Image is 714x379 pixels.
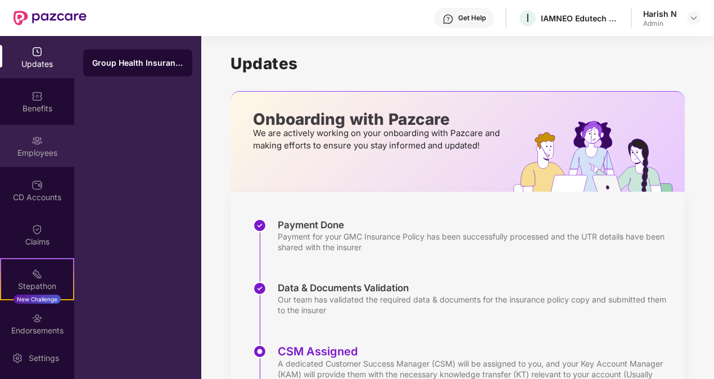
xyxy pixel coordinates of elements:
[12,353,23,364] img: svg+xml;base64,PHN2ZyBpZD0iU2V0dGluZy0yMHgyMCIgeG1sbnM9Imh0dHA6Ly93d3cudzMub3JnLzIwMDAvc3ZnIiB3aW...
[13,295,61,304] div: New Challenge
[13,11,87,25] img: New Pazcare Logo
[513,121,685,192] img: hrOnboarding
[643,19,677,28] div: Admin
[92,57,183,69] div: Group Health Insurance
[31,224,43,235] img: svg+xml;base64,PHN2ZyBpZD0iQ2xhaW0iIHhtbG5zPSJodHRwOi8vd3d3LnczLm9yZy8yMDAwL3N2ZyIgd2lkdGg9IjIwIi...
[31,91,43,102] img: svg+xml;base64,PHN2ZyBpZD0iQmVuZWZpdHMiIHhtbG5zPSJodHRwOi8vd3d3LnczLm9yZy8yMDAwL3N2ZyIgd2lkdGg9Ij...
[31,268,43,279] img: svg+xml;base64,PHN2ZyB4bWxucz0iaHR0cDovL3d3dy53My5vcmcvMjAwMC9zdmciIHdpZHRoPSIyMSIgaGVpZ2h0PSIyMC...
[278,231,674,252] div: Payment for your GMC Insurance Policy has been successfully processed and the UTR details have be...
[278,294,674,315] div: Our team has validated the required data & documents for the insurance policy copy and submitted ...
[253,127,503,152] p: We are actively working on your onboarding with Pazcare and making efforts to ensure you stay inf...
[253,345,266,358] img: svg+xml;base64,PHN2ZyBpZD0iU3RlcC1BY3RpdmUtMzJ4MzIiIHhtbG5zPSJodHRwOi8vd3d3LnczLm9yZy8yMDAwL3N2Zy...
[231,54,685,73] h1: Updates
[541,13,620,24] div: IAMNEO Edutech Private Limited
[1,281,73,292] div: Stepathon
[458,13,486,22] div: Get Help
[278,282,674,294] div: Data & Documents Validation
[689,13,698,22] img: svg+xml;base64,PHN2ZyBpZD0iRHJvcGRvd24tMzJ4MzIiIHhtbG5zPSJodHRwOi8vd3d3LnczLm9yZy8yMDAwL3N2ZyIgd2...
[25,353,62,364] div: Settings
[278,345,674,358] div: CSM Assigned
[31,46,43,57] img: svg+xml;base64,PHN2ZyBpZD0iVXBkYXRlZCIgeG1sbnM9Imh0dHA6Ly93d3cudzMub3JnLzIwMDAvc3ZnIiB3aWR0aD0iMj...
[253,282,266,295] img: svg+xml;base64,PHN2ZyBpZD0iU3RlcC1Eb25lLTMyeDMyIiB4bWxucz0iaHR0cDovL3d3dy53My5vcmcvMjAwMC9zdmciIH...
[643,8,677,19] div: Harish N
[253,219,266,232] img: svg+xml;base64,PHN2ZyBpZD0iU3RlcC1Eb25lLTMyeDMyIiB4bWxucz0iaHR0cDovL3d3dy53My5vcmcvMjAwMC9zdmciIH...
[31,179,43,191] img: svg+xml;base64,PHN2ZyBpZD0iQ0RfQWNjb3VudHMiIGRhdGEtbmFtZT0iQ0QgQWNjb3VudHMiIHhtbG5zPSJodHRwOi8vd3...
[31,313,43,324] img: svg+xml;base64,PHN2ZyBpZD0iRW5kb3JzZW1lbnRzIiB4bWxucz0iaHR0cDovL3d3dy53My5vcmcvMjAwMC9zdmciIHdpZH...
[526,11,529,25] span: I
[253,114,503,124] p: Onboarding with Pazcare
[31,135,43,146] img: svg+xml;base64,PHN2ZyBpZD0iRW1wbG95ZWVzIiB4bWxucz0iaHR0cDovL3d3dy53My5vcmcvMjAwMC9zdmciIHdpZHRoPS...
[278,219,674,231] div: Payment Done
[442,13,454,25] img: svg+xml;base64,PHN2ZyBpZD0iSGVscC0zMngzMiIgeG1sbnM9Imh0dHA6Ly93d3cudzMub3JnLzIwMDAvc3ZnIiB3aWR0aD...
